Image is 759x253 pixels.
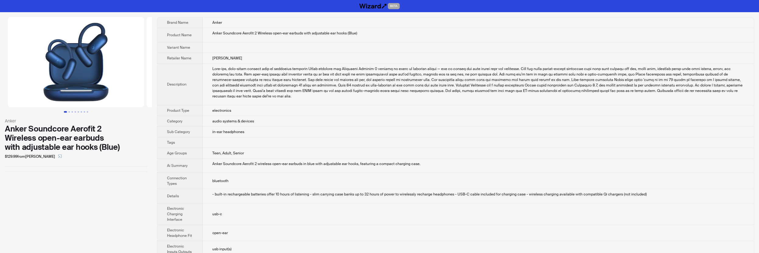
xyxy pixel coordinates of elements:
[167,45,190,50] span: Variant Name
[167,206,184,222] span: Electronic Charging Interface
[167,228,192,238] span: Electronic Headphone Fit
[167,33,192,37] span: Product Name
[212,66,744,99] div: Open-air, stay-aware earbuds with an ergonomic redesign Anker designed the Soundcore Aerofit 2 ea...
[167,129,190,134] span: Sub Category
[167,151,187,156] span: Age Groups
[212,151,244,156] span: Teen, Adult, Senior
[212,129,244,134] span: in-ear headphones
[167,56,191,61] span: Retailer Name
[147,17,283,107] img: Anker Soundcore Aerofit 2 Wireless open-ear earbuds with adjustable ear hooks (Blue) image 2
[84,111,85,113] button: Go to slide 7
[212,108,231,113] span: electronics
[212,161,744,167] div: Anker Soundcore Aerofit 2 wireless open-ear earbuds in blue with adjustable ear hooks, featuring ...
[87,111,88,113] button: Go to slide 8
[58,154,62,158] span: select
[212,20,222,25] span: Anker
[64,111,67,113] button: Go to slide 1
[212,178,228,183] span: bluetooth
[78,111,79,113] button: Go to slide 5
[212,30,744,36] div: Anker Soundcore Aerofit 2 Wireless open-ear earbuds with adjustable ear hooks (Blue)
[167,108,189,113] span: Product Type
[212,247,232,251] span: usb input(s)
[81,111,82,113] button: Go to slide 6
[167,163,188,168] span: Ai Summary
[212,56,242,61] span: [PERSON_NAME]
[71,111,73,113] button: Go to slide 3
[5,124,147,152] div: Anker Soundcore Aerofit 2 Wireless open-ear earbuds with adjustable ear hooks (Blue)
[167,119,183,124] span: Category
[212,212,222,216] span: usb-c
[5,118,147,124] div: Anker
[212,192,744,197] div: - built-in rechargeable batteries offer 10 hours of listening - slim carrying case banks up to 32...
[388,3,400,9] span: BETA
[167,82,186,87] span: Description
[212,230,228,235] span: open-ear
[212,119,254,124] span: audio systems & devices
[167,20,188,25] span: Brand Name
[75,111,76,113] button: Go to slide 4
[167,176,187,186] span: Connection Types
[5,152,147,161] div: $129.99 from [PERSON_NAME]
[167,140,175,145] span: Tags
[68,111,70,113] button: Go to slide 2
[167,194,179,199] span: Details
[8,17,144,107] img: Anker Soundcore Aerofit 2 Wireless open-ear earbuds with adjustable ear hooks (Blue) image 1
